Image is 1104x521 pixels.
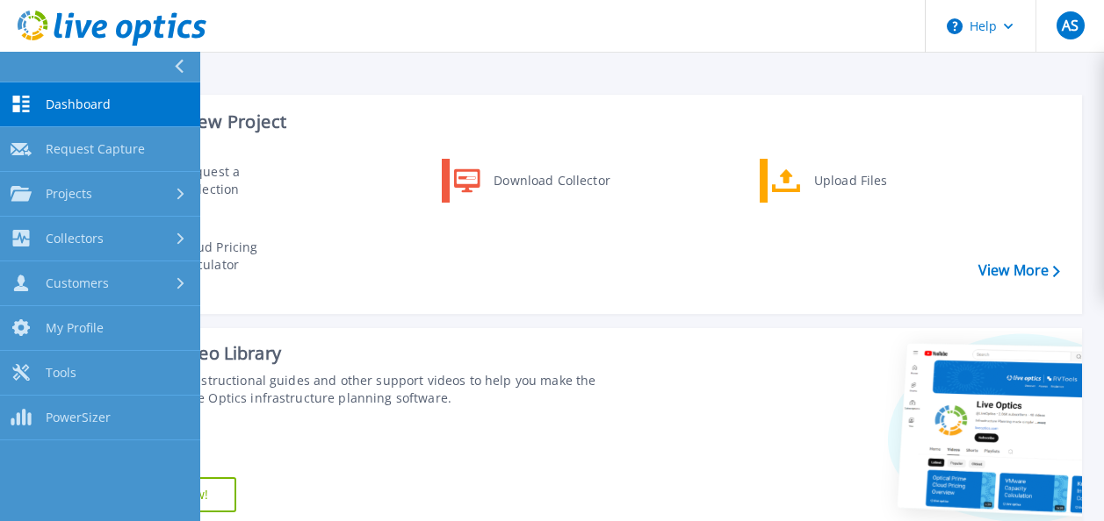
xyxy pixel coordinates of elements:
h3: Start a New Project [125,112,1059,132]
a: Download Collector [442,159,622,203]
a: Request a Collection [124,159,304,203]
div: Upload Files [805,163,935,198]
div: Find tutorials, instructional guides and other support videos to help you make the most of your L... [103,372,621,407]
a: View More [978,262,1060,279]
span: Tools [46,365,76,381]
span: Collectors [46,231,104,246]
div: Download Collector [485,163,617,198]
div: Request a Collection [171,163,299,198]
div: Cloud Pricing Calculator [170,239,299,274]
span: Projects [46,186,92,202]
a: Upload Files [760,159,940,203]
a: Cloud Pricing Calculator [124,234,304,278]
span: Customers [46,275,109,291]
span: PowerSizer [46,410,111,425]
span: Request Capture [46,141,145,157]
span: My Profile [46,320,104,336]
span: Dashboard [46,96,111,112]
div: Support Video Library [103,342,621,365]
span: AS [1062,18,1079,32]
